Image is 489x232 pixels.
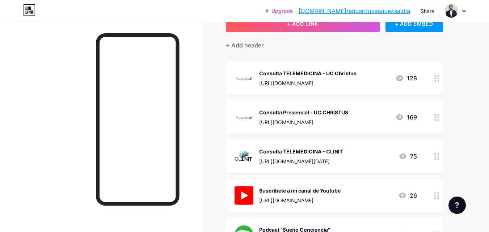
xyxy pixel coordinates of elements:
[259,118,348,126] div: [URL][DOMAIN_NAME]
[226,15,380,32] button: + ADD LINK
[259,79,357,87] div: [URL][DOMAIN_NAME]
[421,7,434,15] div: Share
[395,113,417,122] div: 169
[259,157,343,165] div: [URL][DOMAIN_NAME][DATE]
[259,197,341,204] div: [URL][DOMAIN_NAME]
[235,147,253,166] img: Consulta TELEMEDICINA - CLINIT
[399,152,417,161] div: 75
[299,7,410,15] a: [DOMAIN_NAME]/eduardovasquezsaldia
[398,191,417,200] div: 26
[395,74,417,83] div: 128
[259,69,357,77] div: Consulta TELEMEDICINA - UC Christus
[235,186,253,205] img: Suscríbete a mi canal de Youtube
[259,109,348,116] div: Consulta Presencial - UC CHRISTUS
[444,4,458,18] img: eduardovasquezsaldia
[385,15,443,32] div: + ADD EMBED
[259,187,341,194] div: Suscríbete a mi canal de Youtube
[235,108,253,127] img: Consulta Presencial - UC CHRISTUS
[287,21,318,27] span: + ADD LINK
[235,69,253,88] img: Consulta TELEMEDICINA - UC Christus
[265,8,293,14] a: Upgrade
[226,41,264,50] div: + Add header
[259,148,343,155] div: Consulta TELEMEDICINA - CLINIT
